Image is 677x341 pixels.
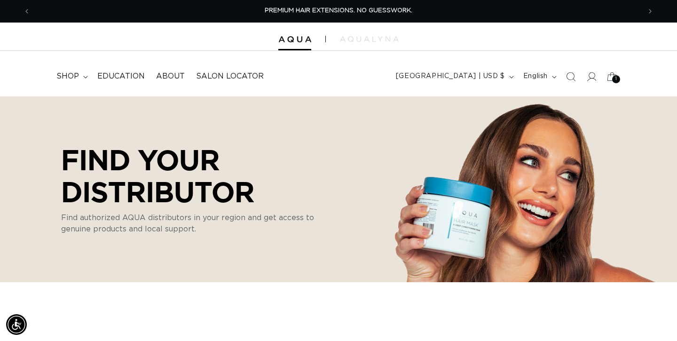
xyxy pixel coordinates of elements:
[16,2,37,20] button: Previous announcement
[97,71,145,81] span: Education
[396,71,505,81] span: [GEOGRAPHIC_DATA] | USD $
[156,71,185,81] span: About
[61,143,320,207] p: FIND YOUR DISTRIBUTOR
[190,66,269,87] a: Salon Locator
[340,36,399,42] img: aqualyna.com
[630,296,677,341] iframe: Chat Widget
[278,36,311,43] img: Aqua Hair Extensions
[92,66,150,87] a: Education
[196,71,264,81] span: Salon Locator
[640,2,661,20] button: Next announcement
[615,75,617,83] span: 1
[61,212,320,235] p: Find authorized AQUA distributors in your region and get access to genuine products and local sup...
[6,314,27,335] div: Accessibility Menu
[150,66,190,87] a: About
[518,68,560,86] button: English
[523,71,548,81] span: English
[51,66,92,87] summary: shop
[56,71,79,81] span: shop
[390,68,518,86] button: [GEOGRAPHIC_DATA] | USD $
[265,8,412,14] span: PREMIUM HAIR EXTENSIONS. NO GUESSWORK.
[560,66,581,87] summary: Search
